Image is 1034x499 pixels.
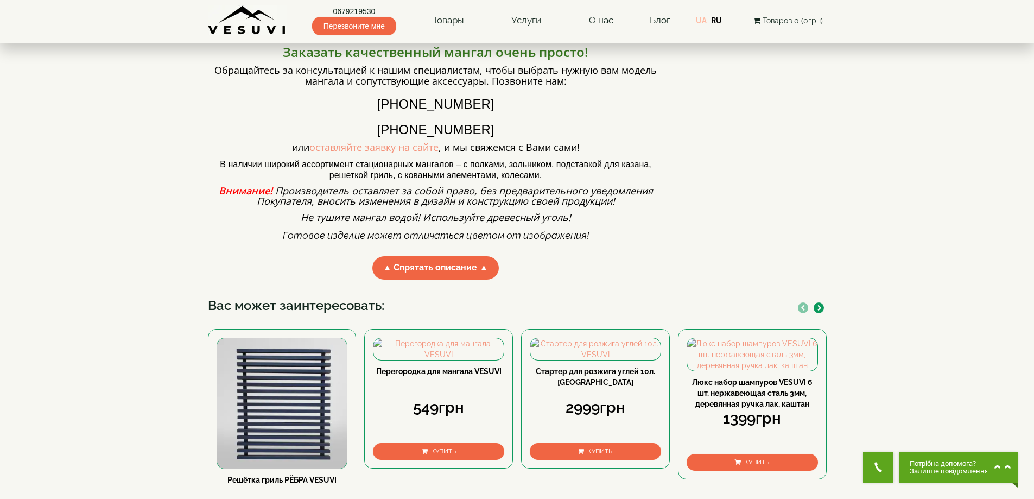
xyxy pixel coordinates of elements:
a: Блог [650,15,670,26]
h4: или , и мы свяжемся с Вами сами! [208,142,664,153]
a: оставляйте заявку на сайте [309,141,439,154]
span: Готовое изделие может отличаться цветом от изображения! [283,230,589,241]
button: Купить [373,443,504,460]
span: Внимание! [219,184,272,197]
h3: Вас может заинтересовать: [208,299,827,313]
span: Потрібна допомога? [910,460,988,468]
span: Заказать качественный мангал очень просто! [283,43,588,61]
span: Производитель оставляет за собой право, без предварительного уведомления Покупателя, вносить изме... [257,184,653,208]
span: Залиште повідомлення [910,468,988,475]
a: О нас [578,8,624,33]
a: Перегородка для мангала VESUVI [376,367,502,376]
button: Chat button [899,452,1018,483]
span: Купить [744,458,769,466]
div: 1399грн [687,408,818,429]
div: 2999грн [530,397,661,419]
a: Услуги [500,8,552,33]
a: RU [711,16,722,25]
img: Люкс набор шампуров VESUVI 6 шт. нержавеющая сталь 3мм, деревянная ручка лак, каштан [687,338,817,371]
h4: Обращайтесь за консультацией к нашим специалистам, чтобы выбрать нужную вам модель мангала и сопу... [208,65,664,87]
a: Люкс набор шампуров VESUVI 6 шт. нержавеющая сталь 3мм, деревянная ручка лак, каштан [692,378,813,408]
img: Перегородка для мангала VESUVI [373,338,504,360]
h3: [PHONE_NUMBER] [208,123,664,137]
span: ▲ Спрятать описание ▲ [372,256,499,280]
span: Перезвоните мне [312,17,396,35]
button: Товаров 0 (0грн) [750,15,826,27]
button: Get Call button [863,452,893,483]
a: Стартер для розжига углей 10л. [GEOGRAPHIC_DATA] [536,367,655,387]
img: Стартер для розжига углей 10л. VESUVI [530,338,661,360]
a: 0679219530 [312,6,396,17]
span: В наличии широкий ассортимент стационарных мангалов – с полками, зольником, подставкой для казана... [220,160,651,180]
span: Купить [587,447,612,455]
span: Товаров 0 (0грн) [763,16,823,25]
a: Товары [422,8,475,33]
a: Решётка гриль РЁБРА VESUVI [227,476,337,484]
button: Купить [687,454,818,471]
a: UA [696,16,707,25]
img: Решётка гриль РЁБРА VESUVI [217,338,347,469]
img: Завод VESUVI [208,5,287,35]
div: 549грн [373,397,504,419]
span: Купить [431,447,456,455]
span: Не тушите мангал водой! Используйте древесный уголь! [301,211,571,224]
button: Купить [530,443,661,460]
h3: [PHONE_NUMBER] [208,97,664,111]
